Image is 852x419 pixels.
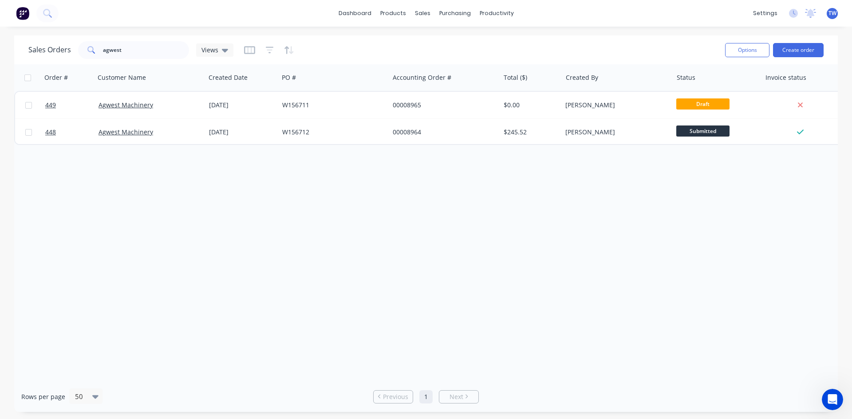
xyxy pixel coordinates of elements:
div: $245.52 [504,128,556,137]
div: Created Date [209,73,248,82]
div: [DATE] [209,101,275,110]
img: Factory [16,7,29,20]
span: Rows per page [21,392,65,401]
div: [PERSON_NAME] [565,128,664,137]
div: productivity [475,7,518,20]
iframe: Intercom live chat [822,389,843,410]
span: Views [201,45,218,55]
a: 449 [45,92,99,118]
span: Draft [676,98,730,110]
div: 00008965 [393,101,491,110]
div: [PERSON_NAME] [565,101,664,110]
div: [DATE] [209,128,275,137]
a: Previous page [374,392,413,401]
span: Previous [383,392,408,401]
div: products [376,7,410,20]
span: 449 [45,101,56,110]
h1: Sales Orders [28,46,71,54]
div: 00008964 [393,128,491,137]
div: Created By [566,73,598,82]
div: Invoice status [765,73,806,82]
div: settings [749,7,782,20]
div: W156711 [282,101,381,110]
a: dashboard [334,7,376,20]
span: Submitted [676,125,730,137]
span: TW [828,9,836,17]
div: Customer Name [98,73,146,82]
a: 448 [45,119,99,145]
input: Search... [103,41,189,59]
div: Total ($) [504,73,527,82]
a: Page 1 is your current page [419,390,433,403]
div: PO # [282,73,296,82]
ul: Pagination [370,390,482,403]
a: Agwest Machinery [99,128,153,136]
div: Order # [44,73,68,82]
div: sales [410,7,435,20]
div: W156712 [282,128,381,137]
div: Accounting Order # [393,73,451,82]
button: Create order [773,43,824,57]
div: purchasing [435,7,475,20]
span: Next [450,392,463,401]
span: 448 [45,128,56,137]
div: $0.00 [504,101,556,110]
button: Options [725,43,769,57]
a: Next page [439,392,478,401]
a: Agwest Machinery [99,101,153,109]
div: Status [677,73,695,82]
